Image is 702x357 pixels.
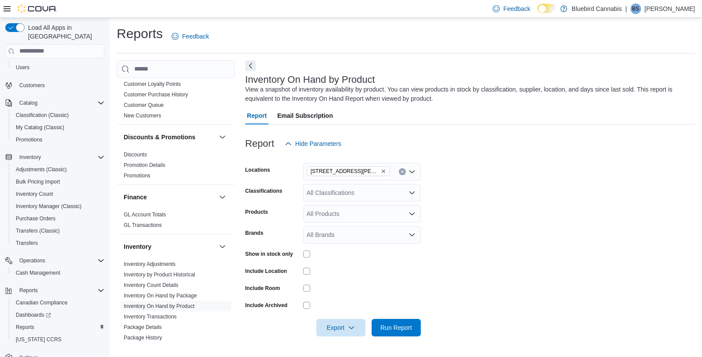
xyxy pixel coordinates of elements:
[9,297,108,309] button: Canadian Compliance
[182,32,209,41] span: Feedback
[9,309,108,321] a: Dashboards
[124,81,181,87] a: Customer Loyalty Points
[281,135,345,152] button: Hide Parameters
[12,177,64,187] a: Bulk Pricing Import
[245,138,274,149] h3: Report
[245,230,263,237] label: Brands
[124,222,162,229] span: GL Transactions
[19,154,41,161] span: Inventory
[16,227,60,234] span: Transfers (Classic)
[12,110,72,120] a: Classification (Classic)
[124,193,147,201] h3: Finance
[16,112,69,119] span: Classification (Classic)
[124,102,164,109] span: Customer Queue
[12,310,104,320] span: Dashboards
[124,335,162,341] a: Package History
[245,268,287,275] label: Include Location
[117,25,163,42] h1: Reports
[124,113,161,119] a: New Customers
[16,166,67,173] span: Adjustments (Classic)
[124,102,164,108] a: Customer Queue
[124,282,179,288] a: Inventory Count Details
[217,132,228,142] button: Discounts & Promotions
[9,176,108,188] button: Bulk Pricing Import
[12,238,41,248] a: Transfers
[9,267,108,279] button: Cash Management
[408,210,415,217] button: Open list of options
[124,92,188,98] a: Customer Purchase History
[124,133,215,141] button: Discounts & Promotions
[16,64,29,71] span: Users
[9,134,108,146] button: Promotions
[16,136,43,143] span: Promotions
[124,303,194,309] a: Inventory On Hand by Product
[124,261,175,268] span: Inventory Adjustments
[124,261,175,267] a: Inventory Adjustments
[12,297,104,308] span: Canadian Compliance
[124,212,166,218] a: GL Account Totals
[9,121,108,134] button: My Catalog (Classic)
[2,284,108,297] button: Reports
[408,168,415,175] button: Open list of options
[12,322,104,332] span: Reports
[9,200,108,212] button: Inventory Manager (Classic)
[245,209,268,216] label: Products
[124,91,188,98] span: Customer Purchase History
[124,345,169,352] span: Product Expirations
[399,168,406,175] button: Clear input
[9,225,108,237] button: Transfers (Classic)
[9,237,108,249] button: Transfers
[124,345,169,351] a: Product Expirations
[16,178,60,185] span: Bulk Pricing Import
[625,4,627,14] p: |
[124,314,177,320] a: Inventory Transactions
[381,169,386,174] button: Remove 499 TERRY FOX DR., UNIT 60, Kanata from selection in this group
[117,149,235,184] div: Discounts & Promotions
[12,122,104,133] span: My Catalog (Classic)
[117,209,235,234] div: Finance
[16,215,56,222] span: Purchase Orders
[19,99,37,106] span: Catalog
[12,110,104,120] span: Classification (Classic)
[16,269,60,276] span: Cash Management
[245,166,270,173] label: Locations
[124,324,162,330] a: Package Details
[124,162,165,168] a: Promotion Details
[247,107,267,124] span: Report
[277,107,333,124] span: Email Subscription
[16,255,49,266] button: Operations
[645,4,695,14] p: [PERSON_NAME]
[12,213,59,224] a: Purchase Orders
[12,226,63,236] a: Transfers (Classic)
[9,212,108,225] button: Purchase Orders
[12,334,65,345] a: [US_STATE] CCRS
[372,319,421,336] button: Run Report
[12,238,104,248] span: Transfers
[124,334,162,341] span: Package History
[245,302,287,309] label: Include Archived
[9,61,108,74] button: Users
[16,124,64,131] span: My Catalog (Classic)
[217,241,228,252] button: Inventory
[19,82,45,89] span: Customers
[12,268,64,278] a: Cash Management
[245,74,375,85] h3: Inventory On Hand by Product
[316,319,365,336] button: Export
[12,201,104,212] span: Inventory Manager (Classic)
[408,189,415,196] button: Open list of options
[12,201,85,212] a: Inventory Manager (Classic)
[124,313,177,320] span: Inventory Transactions
[124,293,197,299] a: Inventory On Hand by Package
[12,62,104,73] span: Users
[2,254,108,267] button: Operations
[12,268,104,278] span: Cash Management
[16,311,51,318] span: Dashboards
[124,162,165,169] span: Promotion Details
[16,336,61,343] span: [US_STATE] CCRS
[12,164,104,175] span: Adjustments (Classic)
[9,109,108,121] button: Classification (Classic)
[19,257,45,264] span: Operations
[408,231,415,238] button: Open list of options
[295,139,341,148] span: Hide Parameters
